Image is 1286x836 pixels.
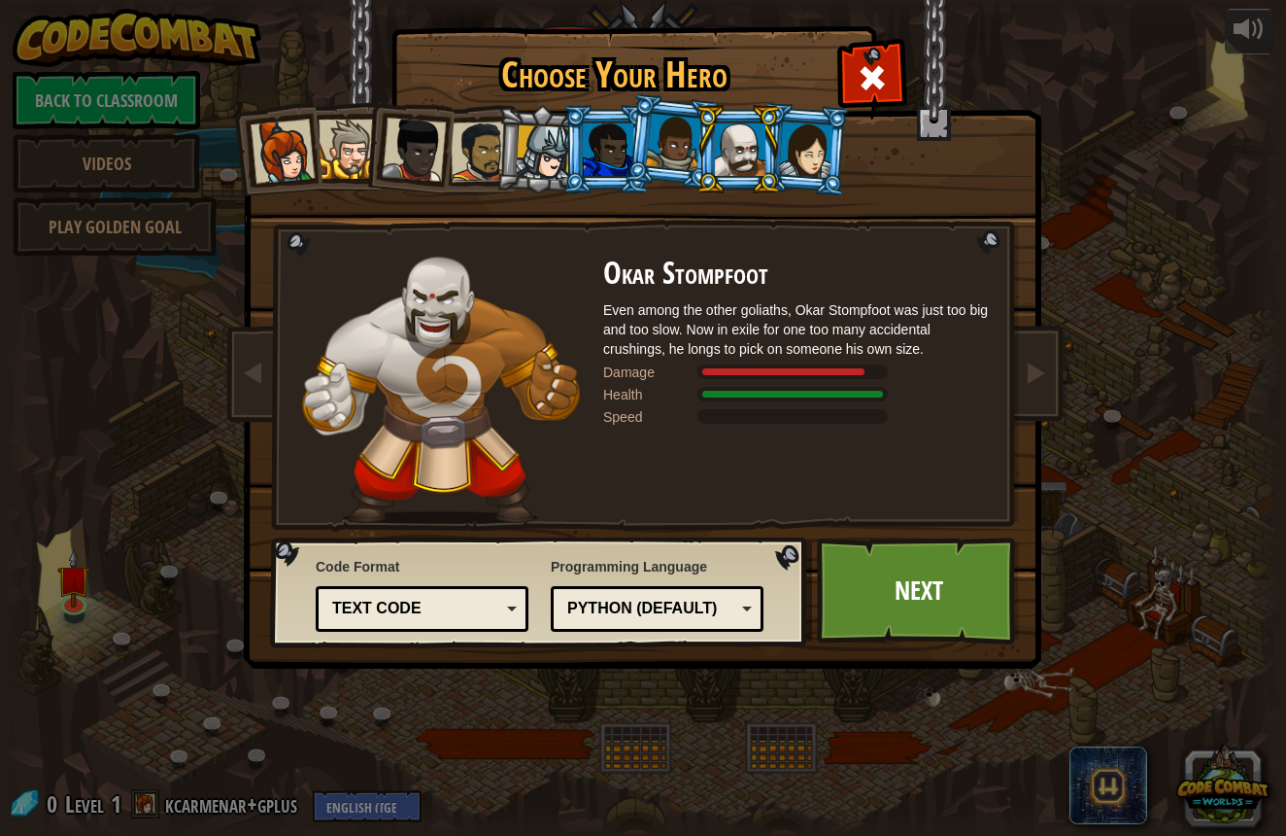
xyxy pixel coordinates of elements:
span: Code Format [316,557,528,576]
h2: Okar Stompfoot [603,257,992,291]
li: Captain Anya Weston [228,101,323,196]
div: Even among the other goliaths, Okar Stompfoot was just too big and too slow. Now in exile for one... [603,300,992,359]
li: Sir Tharin Thunderfist [298,102,386,191]
img: goliath-pose.png [302,257,579,524]
img: language-selector-background.png [270,538,812,648]
li: Hattori Hanzō [494,103,587,196]
div: Deals 160% of listed Warrior weapon damage. [603,363,992,382]
div: Gains 200% of listed Warrior armor health. [603,385,992,404]
li: Gordon the Stalwart [562,105,650,193]
div: Moves at 4 meters per second. [603,407,992,427]
li: Okar Stompfoot [694,105,782,193]
li: Alejandro the Duelist [429,104,519,194]
li: Arryn Stonewall [624,93,720,191]
div: Damage [603,363,700,382]
h1: Choose Your Hero [395,54,832,95]
div: Speed [603,407,700,427]
div: Health [603,385,700,404]
li: Illia Shieldsmith [758,102,851,196]
li: Lady Ida Justheart [360,98,456,193]
div: Python (Default) [567,598,735,620]
div: Text code [332,598,500,620]
a: Next [817,538,1020,644]
span: Programming Language [551,557,763,576]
